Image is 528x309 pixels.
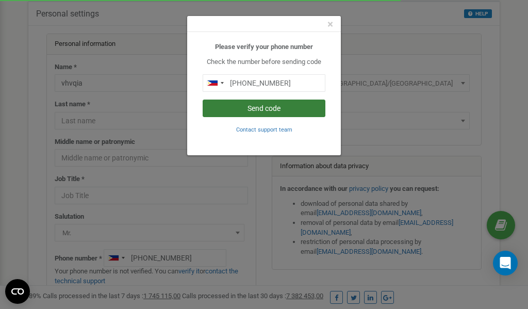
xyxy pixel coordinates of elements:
[203,75,227,91] div: Telephone country code
[203,74,325,92] input: 0905 123 4567
[236,125,292,133] a: Contact support team
[5,279,30,304] button: Open CMP widget
[203,100,325,117] button: Send code
[327,18,333,30] span: ×
[236,126,292,133] small: Contact support team
[327,19,333,30] button: Close
[215,43,313,51] b: Please verify your phone number
[493,251,518,275] div: Open Intercom Messenger
[203,57,325,67] p: Check the number before sending code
